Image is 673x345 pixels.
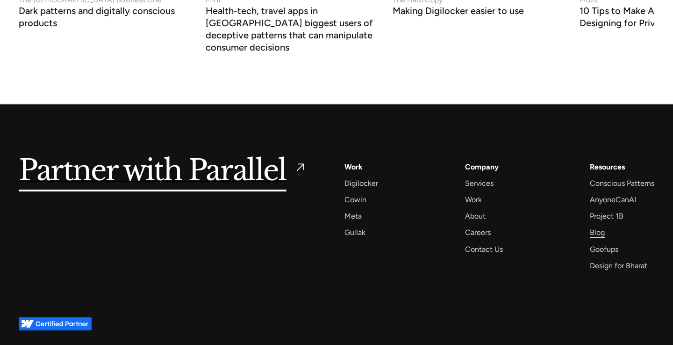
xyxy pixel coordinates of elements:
[344,161,363,173] a: Work
[590,226,605,239] a: Blog
[344,177,378,190] a: Digilocker
[590,177,654,190] a: Conscious Patterns
[19,161,286,182] h5: Partner with Parallel
[19,161,307,182] a: Partner with Parallel
[590,210,623,222] a: Project 1B
[344,226,365,239] a: Gullak
[590,193,636,206] a: AnyoneCanAI
[465,193,482,206] a: Work
[590,161,625,173] div: Resources
[393,7,524,17] h3: Making Digilocker easier to use
[465,243,503,256] a: Contact Us
[344,193,366,206] a: Cowin
[590,243,618,256] a: Goofups
[465,161,499,173] a: Company
[465,210,486,222] a: About
[465,226,491,239] a: Careers
[590,259,647,272] a: Design for Bharat
[206,7,374,53] h3: Health-tech, travel apps in [GEOGRAPHIC_DATA] biggest users of deceptive patterns that can manipu...
[19,7,187,29] h3: Dark patterns and digitally conscious products
[344,210,362,222] a: Meta
[465,177,494,190] a: Services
